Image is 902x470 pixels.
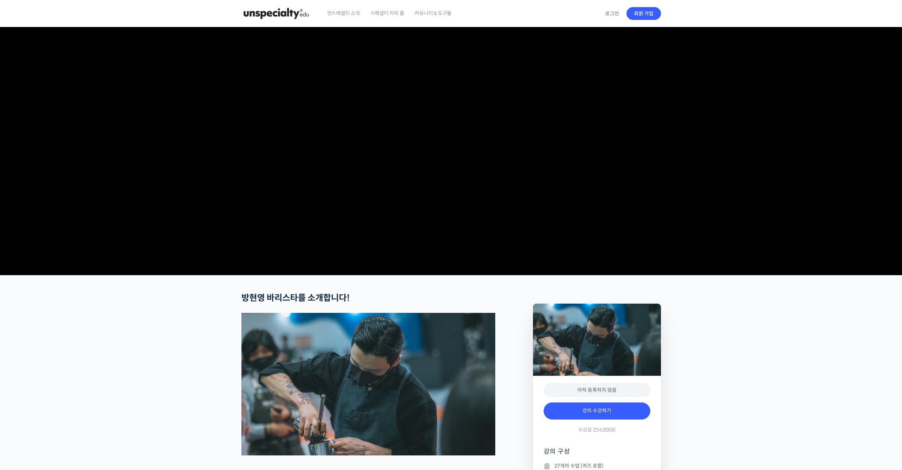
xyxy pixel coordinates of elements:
span: 수강료 254,000원 [578,427,616,433]
div: 아직 등록하지 않음 [544,383,650,397]
a: 강의 수강하기 [544,402,650,420]
h4: 강의 구성 [544,447,650,461]
a: 회원 가입 [626,7,661,20]
strong: 방현영 바리스타를 소개합니다 [241,293,347,303]
a: 로그인 [601,5,623,22]
h2: ! [241,293,495,303]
